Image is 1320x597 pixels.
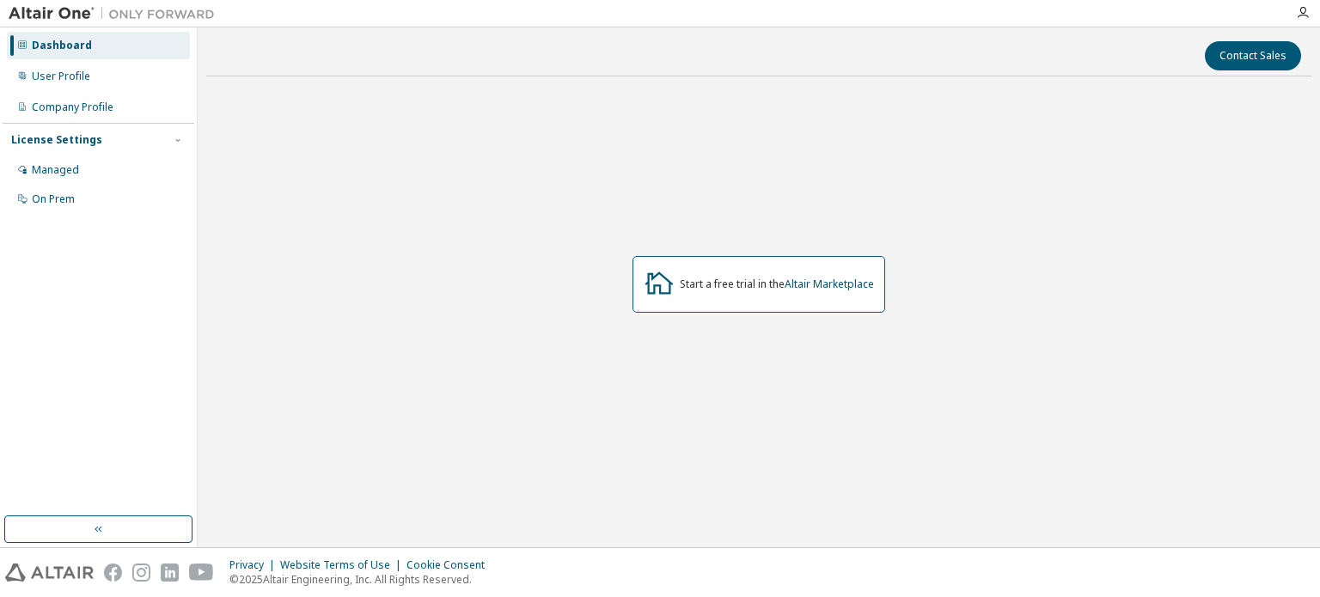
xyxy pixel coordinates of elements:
[104,563,122,582] img: facebook.svg
[11,133,102,147] div: License Settings
[229,572,495,587] p: © 2025 Altair Engineering, Inc. All Rights Reserved.
[406,558,495,572] div: Cookie Consent
[32,70,90,83] div: User Profile
[161,563,179,582] img: linkedin.svg
[32,39,92,52] div: Dashboard
[1205,41,1301,70] button: Contact Sales
[680,277,874,291] div: Start a free trial in the
[9,5,223,22] img: Altair One
[32,101,113,114] div: Company Profile
[32,192,75,206] div: On Prem
[785,277,874,291] a: Altair Marketplace
[5,563,94,582] img: altair_logo.svg
[189,563,214,582] img: youtube.svg
[132,563,150,582] img: instagram.svg
[229,558,280,572] div: Privacy
[280,558,406,572] div: Website Terms of Use
[32,163,79,177] div: Managed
